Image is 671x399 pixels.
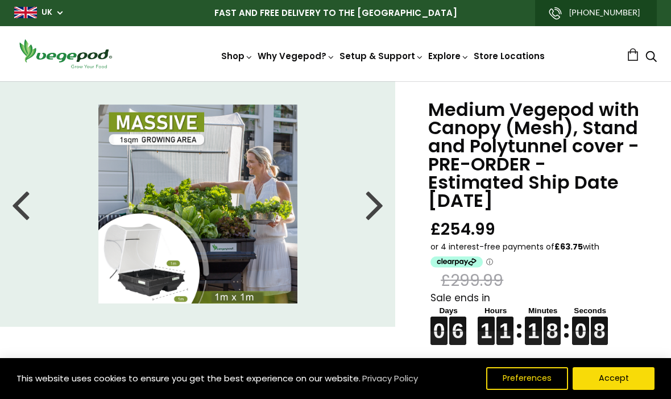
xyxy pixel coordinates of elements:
figure: 0 [572,317,589,331]
a: Store Locations [474,50,545,62]
a: Shop [221,50,253,62]
a: Explore [428,50,469,62]
h1: Medium Vegepod with Canopy (Mesh), Stand and Polytunnel cover - PRE-ORDER - Estimated Ship Date [... [428,101,643,210]
a: Why Vegepod? [258,50,335,62]
button: Preferences [486,367,568,390]
a: Setup & Support [339,50,424,62]
span: £299.99 [441,270,503,291]
figure: 6 [449,317,466,331]
span: This website uses cookies to ensure you get the best experience on our website. [16,372,361,384]
figure: 8 [591,317,608,331]
a: UK [42,7,52,18]
img: Medium Vegepod with Canopy (Mesh), Stand and Polytunnel cover - PRE-ORDER - Estimated Ship Date S... [98,105,297,304]
figure: 1 [478,317,495,331]
figure: 0 [430,317,448,331]
img: gb_large.png [14,7,37,18]
button: Accept [573,367,655,390]
div: Sale ends in [430,291,643,346]
figure: 1 [525,317,542,331]
img: Vegepod [14,38,117,70]
a: Search [645,52,657,64]
figure: 1 [496,317,513,331]
figure: 8 [544,317,561,331]
a: Privacy Policy (opens in a new tab) [361,368,420,389]
span: £254.99 [430,219,495,240]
